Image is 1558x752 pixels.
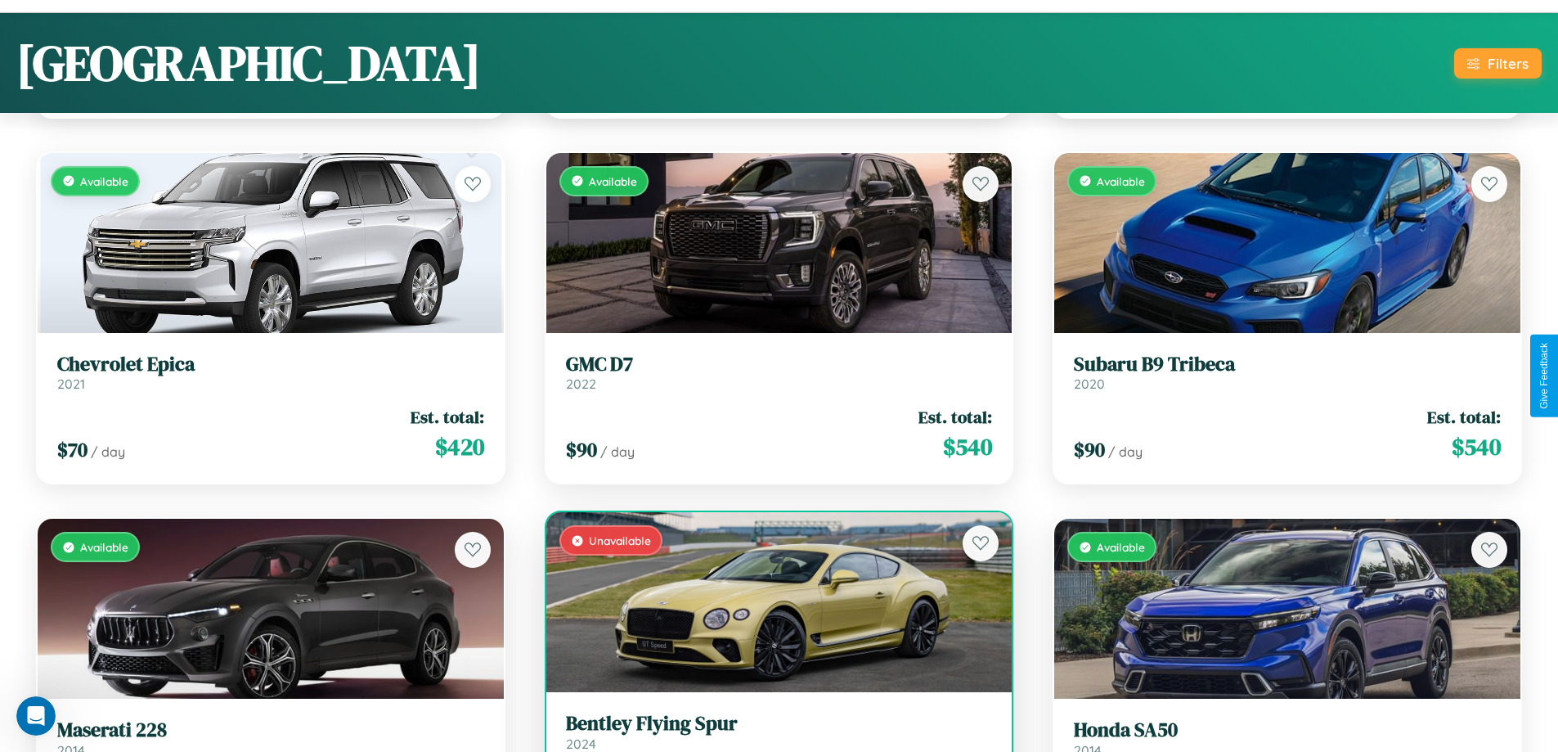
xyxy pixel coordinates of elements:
span: Available [1097,540,1145,554]
a: Chevrolet Epica2021 [57,353,484,393]
h3: Bentley Flying Spur [566,712,993,736]
button: Filters [1454,48,1542,79]
span: Est. total: [918,405,992,429]
span: Unavailable [589,534,651,547]
span: Available [80,540,128,554]
h3: Maserati 228 [57,718,484,742]
span: 2022 [566,376,596,392]
span: 2024 [566,736,596,752]
h3: Chevrolet Epica [57,353,484,376]
span: $ 420 [435,430,484,463]
span: Available [1097,174,1145,188]
span: $ 70 [57,436,88,463]
h3: Subaru B9 Tribeca [1074,353,1501,376]
span: 2021 [57,376,85,392]
span: Est. total: [411,405,484,429]
a: Subaru B9 Tribeca2020 [1074,353,1501,393]
span: $ 90 [566,436,597,463]
span: $ 540 [1452,430,1501,463]
h1: [GEOGRAPHIC_DATA] [16,29,481,97]
iframe: Intercom live chat [16,696,56,736]
span: Available [589,174,637,188]
span: 2020 [1074,376,1105,392]
span: / day [91,444,125,460]
span: Est. total: [1427,405,1501,429]
div: Filters [1488,55,1529,72]
span: $ 90 [1074,436,1105,463]
span: $ 540 [943,430,992,463]
h3: Honda SA50 [1074,718,1501,742]
span: Available [80,174,128,188]
a: Bentley Flying Spur2024 [566,712,993,752]
h3: GMC D7 [566,353,993,376]
div: Give Feedback [1538,343,1550,409]
span: / day [1108,444,1143,460]
span: / day [600,444,635,460]
a: GMC D72022 [566,353,993,393]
